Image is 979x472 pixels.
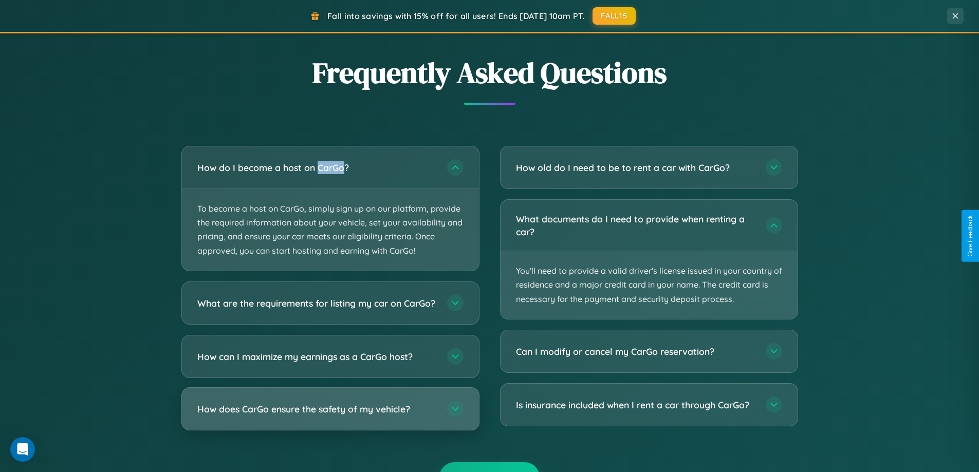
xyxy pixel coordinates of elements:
[967,215,974,257] div: Give Feedback
[197,402,437,415] h3: How does CarGo ensure the safety of my vehicle?
[197,350,437,363] h3: How can I maximize my earnings as a CarGo host?
[197,161,437,174] h3: How do I become a host on CarGo?
[516,161,755,174] h3: How old do I need to be to rent a car with CarGo?
[593,7,636,25] button: FALL15
[10,437,35,462] div: Open Intercom Messenger
[197,296,437,309] h3: What are the requirements for listing my car on CarGo?
[182,189,479,271] p: To become a host on CarGo, simply sign up on our platform, provide the required information about...
[181,53,798,92] h2: Frequently Asked Questions
[516,399,755,411] h3: Is insurance included when I rent a car through CarGo?
[327,11,585,21] span: Fall into savings with 15% off for all users! Ends [DATE] 10am PT.
[516,345,755,358] h3: Can I modify or cancel my CarGo reservation?
[501,251,798,319] p: You'll need to provide a valid driver's license issued in your country of residence and a major c...
[516,213,755,238] h3: What documents do I need to provide when renting a car?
